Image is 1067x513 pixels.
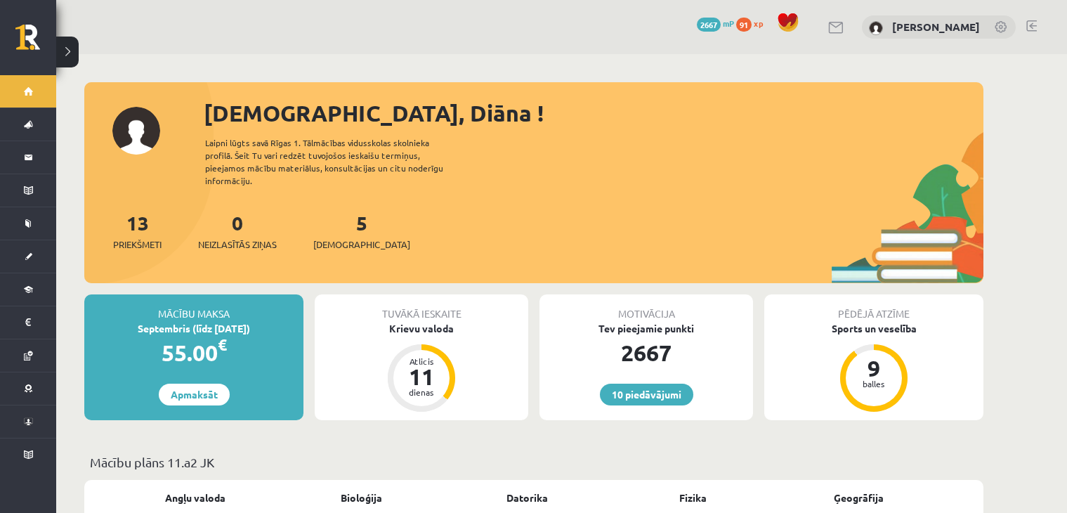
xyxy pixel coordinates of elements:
div: Krievu valoda [315,321,528,336]
div: Pēdējā atzīme [764,294,983,321]
a: Rīgas 1. Tālmācības vidusskola [15,25,56,60]
a: 10 piedāvājumi [600,384,693,405]
div: dienas [400,388,443,396]
div: balles [853,379,895,388]
div: Atlicis [400,357,443,365]
span: [DEMOGRAPHIC_DATA] [313,238,410,252]
div: 2667 [539,336,753,370]
a: Fizika [679,491,707,505]
div: Septembris (līdz [DATE]) [84,321,303,336]
span: 2667 [697,18,721,32]
span: mP [723,18,734,29]
a: Datorika [506,491,548,505]
a: Apmaksāt [159,384,230,405]
img: Diāna Rihaļska [869,21,883,35]
span: Priekšmeti [113,238,162,252]
div: Laipni lūgts savā Rīgas 1. Tālmācības vidusskolas skolnieka profilā. Šeit Tu vari redzēt tuvojošo... [205,136,468,187]
div: Motivācija [539,294,753,321]
div: Tev pieejamie punkti [539,321,753,336]
div: 55.00 [84,336,303,370]
span: Neizlasītās ziņas [198,238,277,252]
div: 11 [400,365,443,388]
a: Ģeogrāfija [834,491,884,505]
a: 0Neizlasītās ziņas [198,210,277,252]
div: 9 [853,357,895,379]
p: Mācību plāns 11.a2 JK [90,453,978,472]
a: [PERSON_NAME] [892,20,980,34]
div: Mācību maksa [84,294,303,321]
div: Tuvākā ieskaite [315,294,528,321]
a: Krievu valoda Atlicis 11 dienas [315,321,528,414]
div: Sports un veselība [764,321,983,336]
a: 13Priekšmeti [113,210,162,252]
span: xp [754,18,763,29]
span: € [218,335,227,355]
a: 2667 mP [697,18,734,29]
span: 91 [736,18,752,32]
a: Angļu valoda [165,491,225,505]
a: Sports un veselība 9 balles [764,321,983,414]
a: 91 xp [736,18,770,29]
div: [DEMOGRAPHIC_DATA], Diāna ! [204,96,983,130]
a: 5[DEMOGRAPHIC_DATA] [313,210,410,252]
a: Bioloģija [341,491,382,505]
